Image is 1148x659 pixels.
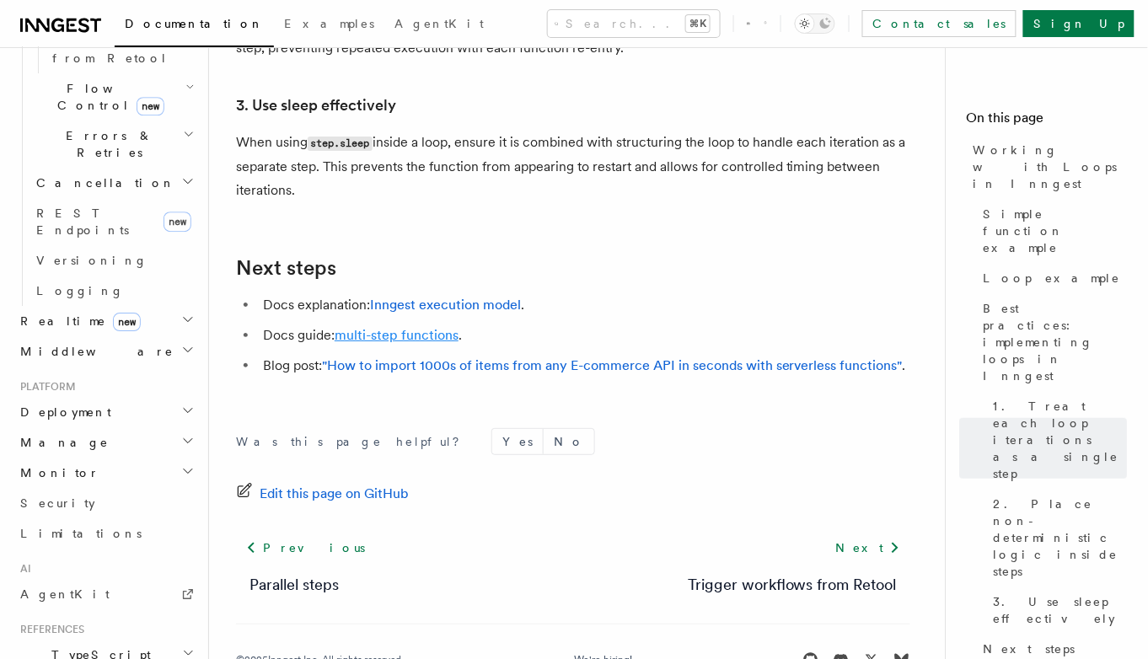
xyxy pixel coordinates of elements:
[249,573,339,597] a: Parallel steps
[236,533,375,563] a: Previous
[30,276,198,306] a: Logging
[974,142,1128,192] span: Working with Loops in Inngest
[236,131,910,202] p: When using inside a loop, ensure it is combined with structuring the loop to handle each iteratio...
[236,94,396,117] a: 3. Use sleep effectively
[548,10,720,37] button: Search...⌘K
[284,17,374,30] span: Examples
[30,168,198,198] button: Cancellation
[984,300,1128,384] span: Best practices: implementing loops in Inngest
[13,434,109,451] span: Manage
[987,489,1128,587] a: 2. Place non-deterministic logic inside steps
[984,270,1121,287] span: Loop example
[258,354,910,378] li: Blog post: .
[113,313,141,331] span: new
[984,640,1076,657] span: Next steps
[13,380,76,394] span: Platform
[36,254,148,267] span: Versioning
[20,496,95,510] span: Security
[20,527,142,540] span: Limitations
[795,13,835,34] button: Toggle dark mode
[30,245,198,276] a: Versioning
[370,297,521,313] a: Inngest execution model
[13,488,198,518] a: Security
[258,293,910,317] li: Docs explanation: .
[13,623,84,636] span: References
[13,336,198,367] button: Middleware
[36,206,129,237] span: REST Endpoints
[13,313,141,329] span: Realtime
[967,135,1128,199] a: Working with Loops in Inngest
[967,108,1128,135] h4: On this page
[322,357,903,373] a: "How to import 1000s of items from any E-commerce API in seconds with serverless functions"
[236,433,471,450] p: Was this page helpful?
[987,391,1128,489] a: 1. Treat each loop iterations as a single step
[987,587,1128,634] a: 3. Use sleep effectively
[30,80,185,114] span: Flow Control
[394,17,484,30] span: AgentKit
[236,482,409,506] a: Edit this page on GitHub
[994,398,1128,482] span: 1. Treat each loop iterations as a single step
[977,263,1128,293] a: Loop example
[20,587,110,601] span: AgentKit
[335,327,459,343] a: multi-step functions
[977,293,1128,391] a: Best practices: implementing loops in Inngest
[688,573,897,597] a: Trigger workflows from Retool
[13,306,198,336] button: Realtimenew
[984,206,1128,256] span: Simple function example
[1023,10,1135,37] a: Sign Up
[274,5,384,46] a: Examples
[30,127,183,161] span: Errors & Retries
[977,199,1128,263] a: Simple function example
[258,324,910,347] li: Docs guide: .
[13,397,198,427] button: Deployment
[13,427,198,458] button: Manage
[994,593,1128,627] span: 3. Use sleep effectively
[544,429,594,454] button: No
[13,464,99,481] span: Monitor
[384,5,494,46] a: AgentKit
[30,121,198,168] button: Errors & Retries
[115,5,274,47] a: Documentation
[30,174,175,191] span: Cancellation
[825,533,910,563] a: Next
[260,482,409,506] span: Edit this page on GitHub
[13,562,31,576] span: AI
[137,97,164,115] span: new
[686,15,710,32] kbd: ⌘K
[125,17,264,30] span: Documentation
[994,496,1128,580] span: 2. Place non-deterministic logic inside steps
[236,256,336,280] a: Next steps
[862,10,1017,37] a: Contact sales
[13,343,174,360] span: Middleware
[13,458,198,488] button: Monitor
[30,198,198,245] a: REST Endpointsnew
[308,137,373,151] code: step.sleep
[13,404,111,421] span: Deployment
[492,429,543,454] button: Yes
[13,518,198,549] a: Limitations
[164,212,191,232] span: new
[30,73,198,121] button: Flow Controlnew
[36,284,124,297] span: Logging
[13,579,198,609] a: AgentKit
